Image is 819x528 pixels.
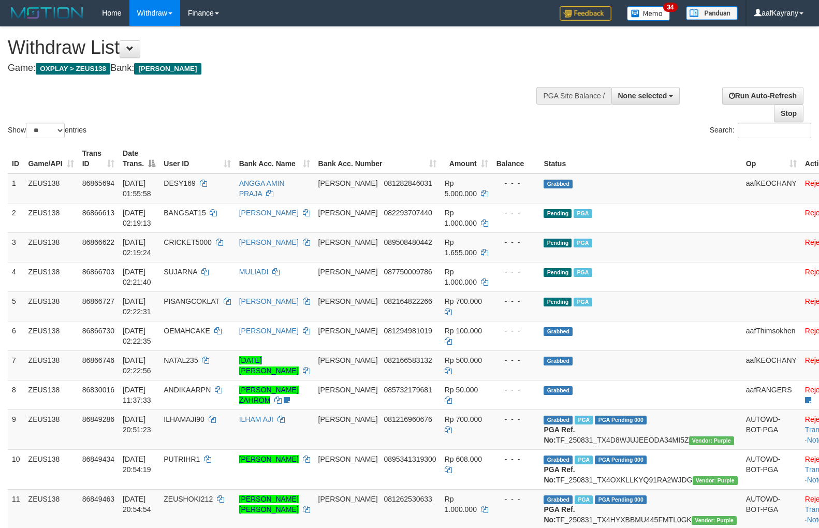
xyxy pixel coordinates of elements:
span: BANGSAT15 [164,209,206,217]
div: - - - [496,326,536,336]
td: aafKEOCHANY [742,350,801,380]
span: Grabbed [544,456,573,464]
th: User ID: activate to sort column ascending [159,144,235,173]
span: [PERSON_NAME] [318,356,378,364]
span: PUTRIHR1 [164,455,200,463]
div: - - - [496,267,536,277]
span: 86866730 [82,327,114,335]
th: ID [8,144,24,173]
span: 86849286 [82,415,114,423]
td: 7 [8,350,24,380]
span: [DATE] 02:22:56 [123,356,151,375]
th: Balance [492,144,540,173]
th: Bank Acc. Name: activate to sort column ascending [235,144,314,173]
td: 5 [8,291,24,321]
td: 6 [8,321,24,350]
span: Marked by aafchomsokheang [574,209,592,218]
span: 86866746 [82,356,114,364]
span: [PERSON_NAME] [318,495,378,503]
a: ILHAM AJI [239,415,273,423]
span: OEMAHCAKE [164,327,210,335]
span: Rp 700.000 [445,415,482,423]
td: ZEUS138 [24,321,78,350]
span: Copy 081216960676 to clipboard [384,415,432,423]
span: Rp 5.000.000 [445,179,477,198]
span: Pending [544,239,572,247]
a: MULIADI [239,268,269,276]
span: Grabbed [544,180,573,188]
td: TF_250831_TX4OXKLLKYQ91RA2WJDG [539,449,741,489]
span: Vendor URL: https://trx4.1velocity.biz [693,476,738,485]
span: [DATE] 20:51:23 [123,415,151,434]
span: [DATE] 11:37:33 [123,386,151,404]
a: [PERSON_NAME] [239,455,299,463]
span: [PERSON_NAME] [318,327,378,335]
th: Status [539,144,741,173]
td: 9 [8,409,24,449]
span: Copy 082166583132 to clipboard [384,356,432,364]
span: PGA Pending [595,416,647,424]
label: Show entries [8,123,86,138]
span: [DATE] 02:22:35 [123,327,151,345]
span: Grabbed [544,357,573,365]
span: [PERSON_NAME] [318,179,378,187]
span: NATAL235 [164,356,198,364]
span: PISANGCOKLAT [164,297,220,305]
td: ZEUS138 [24,291,78,321]
span: Copy 087750009786 to clipboard [384,268,432,276]
th: Amount: activate to sort column ascending [441,144,492,173]
td: ZEUS138 [24,262,78,291]
h1: Withdraw List [8,37,536,58]
span: Pending [544,268,572,277]
td: 4 [8,262,24,291]
img: Feedback.jpg [560,6,611,21]
img: Button%20Memo.svg [627,6,670,21]
td: ZEUS138 [24,173,78,203]
a: [PERSON_NAME] [239,297,299,305]
div: - - - [496,385,536,395]
span: Marked by aafchomsokheang [574,239,592,247]
span: Vendor URL: https://trx4.1velocity.biz [692,516,737,525]
span: Copy 085732179681 to clipboard [384,386,432,394]
span: Marked by aafRornrotha [575,416,593,424]
span: Rp 700.000 [445,297,482,305]
td: aafRANGERS [742,380,801,409]
span: None selected [618,92,667,100]
span: Marked by aafRornrotha [575,495,593,504]
span: [PERSON_NAME] [318,268,378,276]
span: Copy 081282846031 to clipboard [384,179,432,187]
span: [DATE] 02:22:31 [123,297,151,316]
span: [PERSON_NAME] [318,297,378,305]
span: ANDIKAARPN [164,386,211,394]
span: Grabbed [544,327,573,336]
span: 86866727 [82,297,114,305]
span: ILHAMAJI90 [164,415,204,423]
a: [PERSON_NAME] [239,238,299,246]
span: 86866613 [82,209,114,217]
span: PGA Pending [595,495,647,504]
span: Grabbed [544,386,573,395]
span: [DATE] 02:21:40 [123,268,151,286]
span: OXPLAY > ZEUS138 [36,63,110,75]
a: ANGGA AMIN PRAJA [239,179,285,198]
span: [DATE] 01:55:58 [123,179,151,198]
span: 86866622 [82,238,114,246]
a: [PERSON_NAME] [PERSON_NAME] [239,495,299,514]
a: Run Auto-Refresh [722,87,803,105]
th: Bank Acc. Number: activate to sort column ascending [314,144,441,173]
span: [DATE] 02:19:24 [123,238,151,257]
span: [PERSON_NAME] [318,415,378,423]
div: - - - [496,178,536,188]
span: PGA Pending [595,456,647,464]
span: Rp 500.000 [445,356,482,364]
span: SUJARNA [164,268,197,276]
a: Stop [774,105,803,122]
th: Trans ID: activate to sort column ascending [78,144,119,173]
span: Rp 1.000.000 [445,495,477,514]
span: Vendor URL: https://trx4.1velocity.biz [689,436,734,445]
span: ZEUSHOKI212 [164,495,213,503]
span: 86866703 [82,268,114,276]
th: Date Trans.: activate to sort column descending [119,144,159,173]
td: 2 [8,203,24,232]
div: - - - [496,454,536,464]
